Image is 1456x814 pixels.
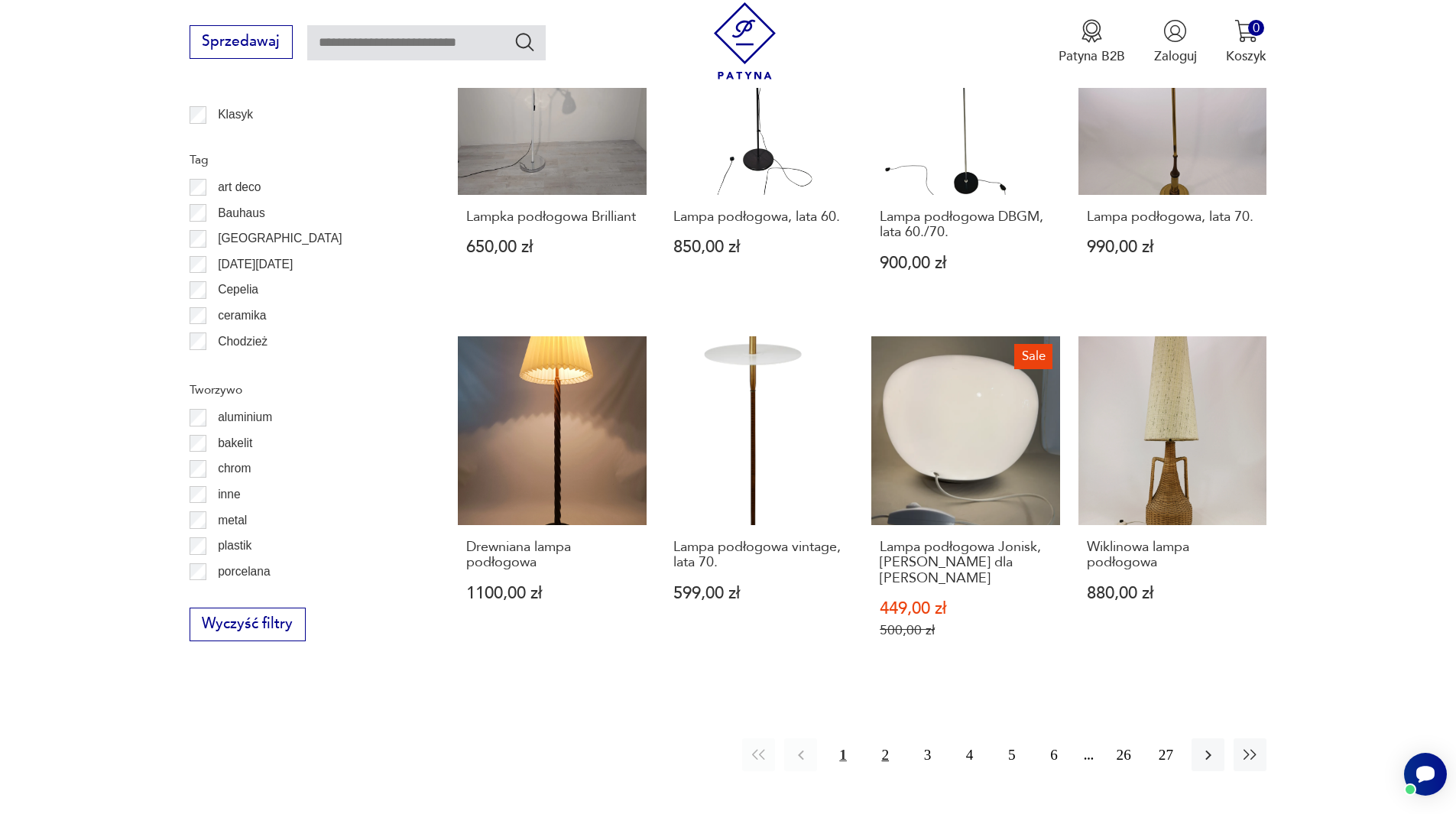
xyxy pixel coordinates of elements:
[869,738,902,771] button: 2
[466,585,638,602] p: 1100,00 zł
[218,562,271,582] p: porcelana
[1080,19,1104,43] img: Ikona medalu
[218,587,256,607] p: porcelit
[1150,738,1182,771] button: 27
[190,25,293,59] button: Sprzedawaj
[1226,19,1266,65] button: 0Koszyk
[458,336,647,674] a: Drewniana lampa podłogowaDrewniana lampa podłogowa1100,00 zł
[1163,19,1187,43] img: Ikonka użytkownika
[1154,47,1197,65] p: Zaloguj
[1078,336,1267,674] a: Wiklinowa lampa podłogowaWiklinowa lampa podłogowa880,00 zł
[1248,20,1264,36] div: 0
[880,255,1052,271] p: 900,00 zł
[190,150,414,170] p: Tag
[218,105,253,125] p: Klasyk
[458,6,647,307] a: Lampka podłogowa BrilliantLampka podłogowa Brilliant650,00 zł
[218,255,293,274] p: [DATE][DATE]
[880,601,1052,617] p: 449,00 zł
[880,540,1052,586] h3: Lampa podłogowa Jonisk, [PERSON_NAME] dla [PERSON_NAME]
[1087,239,1259,255] p: 990,00 zł
[673,239,845,255] p: 850,00 zł
[190,37,293,49] a: Sprzedawaj
[1087,209,1259,225] h3: Lampa podłogowa, lata 70.
[1078,6,1267,307] a: Lampa podłogowa, lata 70.Lampa podłogowa, lata 70.990,00 zł
[1087,585,1259,602] p: 880,00 zł
[218,459,251,478] p: chrom
[218,332,268,352] p: Chodzież
[953,738,986,771] button: 4
[871,336,1060,674] a: SaleLampa podłogowa Jonisk, Carl Öjerstam dla IkeaLampa podłogowa Jonisk, [PERSON_NAME] dla [PERS...
[673,540,845,571] h3: Lampa podłogowa vintage, lata 70.
[218,485,240,504] p: inne
[1087,540,1259,571] h3: Wiklinowa lampa podłogowa
[218,177,261,197] p: art deco
[826,738,859,771] button: 1
[218,511,247,530] p: metal
[911,738,944,771] button: 3
[1404,753,1447,796] iframe: Smartsupp widget button
[218,229,342,248] p: [GEOGRAPHIC_DATA]
[880,209,1052,241] h3: Lampa podłogowa DBGM, lata 60./70.
[1059,19,1125,65] button: Patyna B2B
[218,306,266,326] p: ceramika
[190,380,414,400] p: Tworzywo
[880,622,1052,638] p: 500,00 zł
[1059,19,1125,65] a: Ikona medaluPatyna B2B
[466,209,638,225] h3: Lampka podłogowa Brilliant
[466,540,638,571] h3: Drewniana lampa podłogowa
[665,336,854,674] a: Lampa podłogowa vintage, lata 70.Lampa podłogowa vintage, lata 70.599,00 zł
[514,31,536,53] button: Szukaj
[1037,738,1070,771] button: 6
[466,239,638,255] p: 650,00 zł
[673,585,845,602] p: 599,00 zł
[1154,19,1197,65] button: Zaloguj
[218,280,258,300] p: Cepelia
[871,6,1060,307] a: Lampa podłogowa DBGM, lata 60./70.Lampa podłogowa DBGM, lata 60./70.900,00 zł
[218,357,264,377] p: Ćmielów
[673,209,845,225] h3: Lampa podłogowa, lata 60.
[1234,19,1258,43] img: Ikona koszyka
[190,608,306,641] button: Wyczyść filtry
[218,203,265,223] p: Bauhaus
[1226,47,1266,65] p: Koszyk
[665,6,854,307] a: Lampa podłogowa, lata 60.Lampa podłogowa, lata 60.850,00 zł
[1107,738,1140,771] button: 26
[218,536,251,556] p: plastik
[995,738,1028,771] button: 5
[218,433,252,453] p: bakelit
[218,407,272,427] p: aluminium
[1059,47,1125,65] p: Patyna B2B
[706,2,783,79] img: Patyna - sklep z meblami i dekoracjami vintage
